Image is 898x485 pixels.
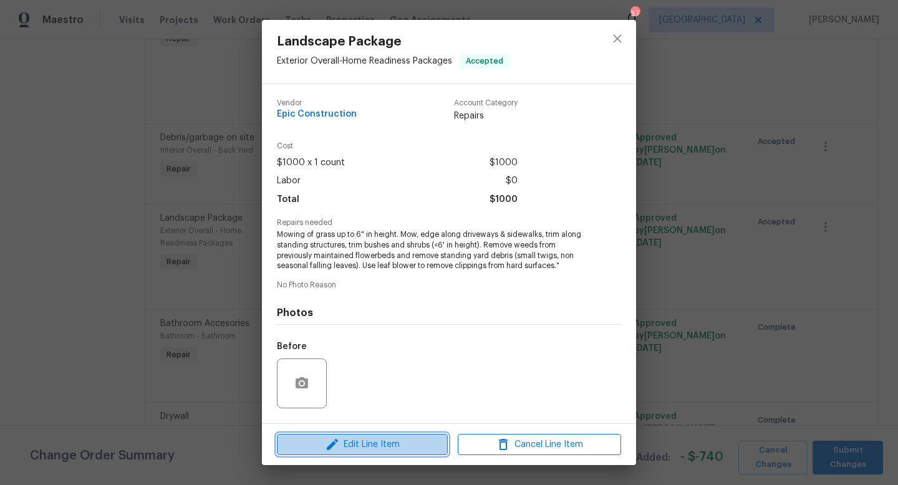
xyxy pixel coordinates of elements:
button: Cancel Line Item [458,434,621,456]
span: Mowing of grass up to 6" in height. Mow, edge along driveways & sidewalks, trim along standing st... [277,229,587,271]
span: Repairs [454,110,518,122]
span: Cost [277,142,518,150]
span: $1000 [490,191,518,209]
span: Exterior Overall - Home Readiness Packages [277,57,452,65]
span: Vendor [277,99,357,107]
div: 57 [630,7,639,20]
span: Total [277,191,299,209]
span: Account Category [454,99,518,107]
span: Edit Line Item [281,437,444,453]
span: $1000 [490,154,518,172]
span: $1000 x 1 count [277,154,345,172]
span: Cancel Line Item [461,437,617,453]
span: $0 [506,172,518,190]
span: Repairs needed [277,219,621,227]
h5: Before [277,342,307,351]
span: Accepted [461,55,508,67]
span: Labor [277,172,301,190]
button: Edit Line Item [277,434,448,456]
button: close [602,24,632,54]
span: Epic Construction [277,110,357,119]
h4: Photos [277,307,621,319]
span: No Photo Reason [277,281,621,289]
span: Landscape Package [277,35,509,49]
